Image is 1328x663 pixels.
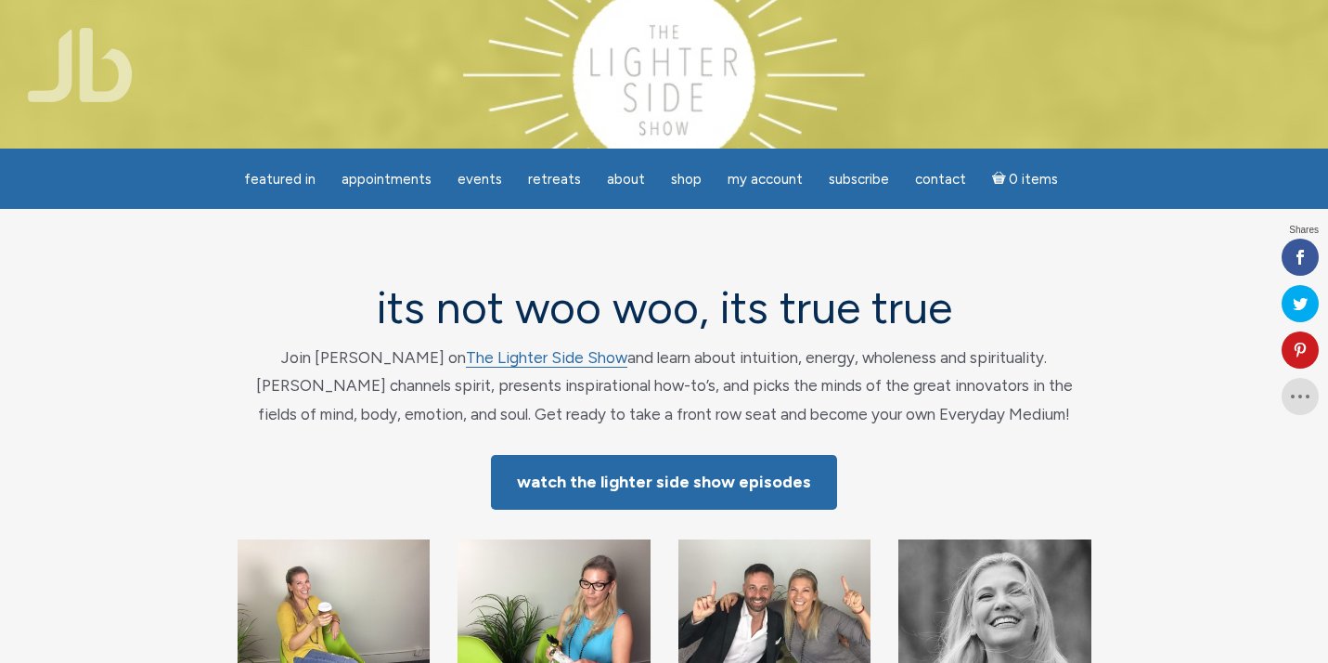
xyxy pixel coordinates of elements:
span: Shop [671,171,702,188]
span: Subscribe [829,171,889,188]
span: Shares [1289,226,1319,235]
h2: its not woo woo, its true true [238,283,1091,332]
span: featured in [244,171,316,188]
a: The Lighter Side Show [466,348,627,368]
a: Appointments [330,162,443,198]
a: Watch The Lighter Side Show Episodes [491,455,837,510]
p: Join [PERSON_NAME] on and learn about intuition, energy, wholeness and spirituality. [PERSON_NAME... [238,344,1091,429]
span: Appointments [342,171,432,188]
span: Retreats [528,171,581,188]
a: Events [446,162,513,198]
span: Contact [915,171,966,188]
span: Events [458,171,502,188]
span: My Account [728,171,803,188]
a: featured in [233,162,327,198]
a: Cart0 items [981,160,1070,198]
img: Jamie Butler. The Everyday Medium [28,28,133,102]
a: Shop [660,162,713,198]
i: Cart [992,171,1010,188]
a: Retreats [517,162,592,198]
span: About [607,171,645,188]
a: About [596,162,656,198]
a: Contact [904,162,977,198]
a: My Account [716,162,814,198]
span: 0 items [1009,173,1058,187]
a: Subscribe [818,162,900,198]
